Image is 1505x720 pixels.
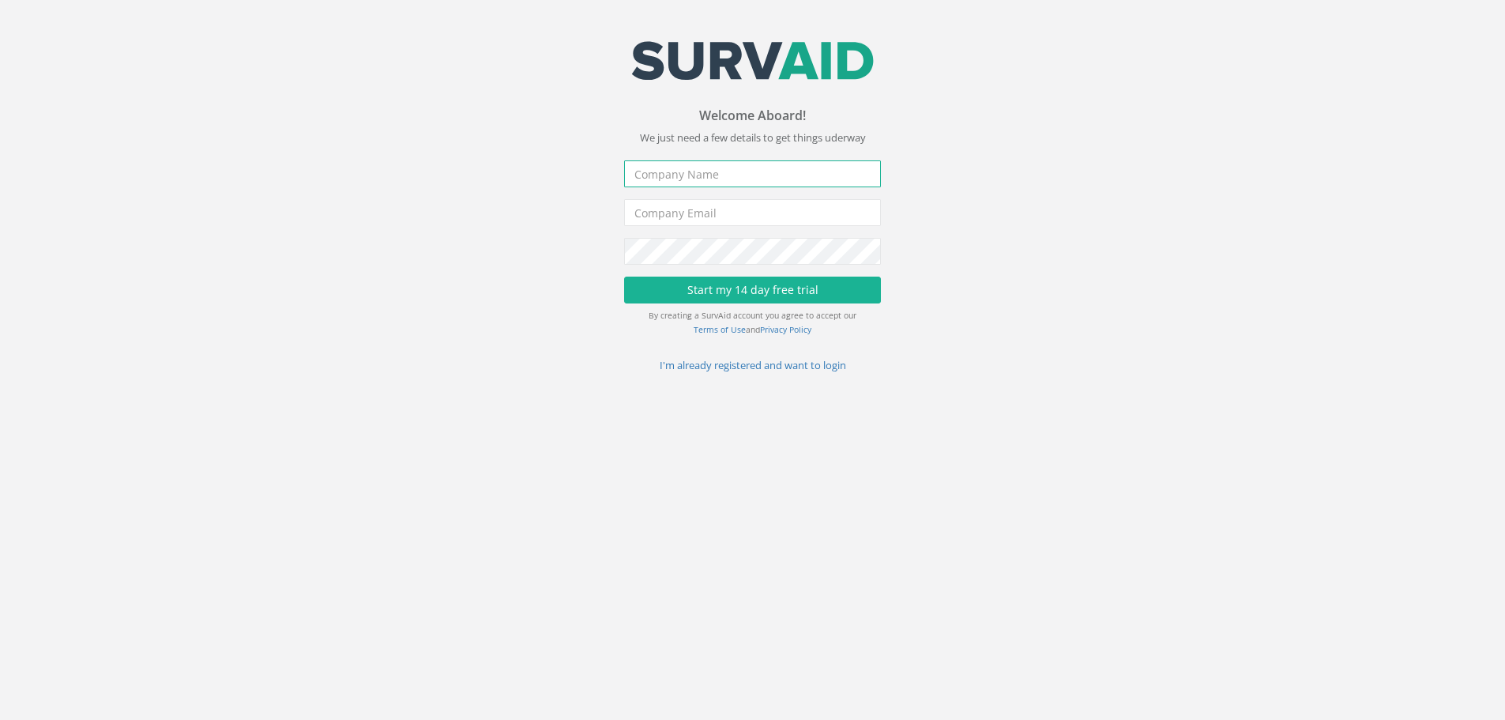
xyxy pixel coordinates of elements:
button: Start my 14 day free trial [624,277,881,303]
input: Company Email [624,199,881,226]
a: I'm already registered and want to login [660,358,846,372]
input: Company Name [624,160,881,187]
a: Terms of Use [694,324,746,335]
a: Privacy Policy [760,324,811,335]
small: By creating a SurvAid account you agree to accept our and [649,310,856,335]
